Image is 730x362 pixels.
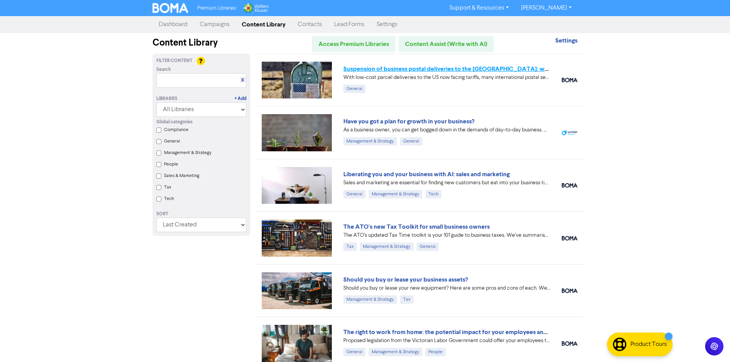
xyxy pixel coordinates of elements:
div: People [425,348,446,356]
label: Tech [164,195,174,202]
a: Have you got a plan for growth in your business? [343,118,474,125]
div: With low-cost parcel deliveries to the US now facing tariffs, many international postal services ... [343,74,550,82]
a: X [241,77,244,83]
strong: Settings [555,37,577,44]
div: Should you buy or lease your new equipment? Here are some pros and cons of each. We also can revi... [343,284,550,292]
div: Tech [425,190,441,198]
div: Filter Content [156,57,246,64]
a: Settings [371,17,404,32]
label: Compliance [164,126,189,133]
div: Management & Strategy [343,295,397,304]
a: Dashboard [153,17,194,32]
a: Lead Forms [328,17,371,32]
img: BOMA Logo [153,3,189,13]
div: As a business owner, you can get bogged down in the demands of day-to-day business. We can help b... [343,126,550,134]
div: Management & Strategy [360,242,413,251]
div: Tax [400,295,413,304]
div: Management & Strategy [343,137,397,146]
div: The ATO’s updated Tax Time toolkit is your 101 guide to business taxes. We’ve summarised the key ... [343,231,550,239]
div: Management & Strategy [369,190,422,198]
a: Content Assist (Write with AI) [399,36,494,52]
img: boma [562,78,577,82]
label: Tax [164,184,171,191]
a: Should you buy or lease your business assets? [343,276,468,283]
div: Management & Strategy [369,348,422,356]
img: spotlight [562,130,577,135]
div: General [400,137,422,146]
img: Wolters Kluwer [243,3,269,13]
label: General [164,138,180,145]
a: Liberating you and your business with AI: sales and marketing [343,170,510,178]
a: Contacts [292,17,328,32]
a: Campaigns [194,17,236,32]
a: [PERSON_NAME] [515,2,577,14]
img: boma [562,236,577,241]
img: boma [562,341,577,346]
div: Tax [343,242,357,251]
div: Global categories [156,119,246,126]
div: General [343,348,366,356]
div: General [417,242,439,251]
div: Content Library [153,36,250,50]
a: Settings [555,38,577,44]
img: boma [562,183,577,188]
span: Premium Libraries: [197,6,236,11]
div: Proposed legislation from the Victorian Labor Government could offer your employees the right to ... [343,337,550,345]
a: Support & Resources [443,2,515,14]
label: Sales & Marketing [164,172,199,179]
a: + Add [235,95,246,102]
div: Libraries [156,95,177,102]
a: Content Library [236,17,292,32]
a: The right to work from home: the potential impact for your employees and business [343,328,572,336]
div: Sort [156,211,246,218]
a: Suspension of business postal deliveries to the [GEOGRAPHIC_DATA]: what options do you have? [343,65,613,73]
iframe: Chat Widget [692,325,730,362]
div: General [343,190,366,198]
div: General [343,85,366,93]
label: People [164,161,178,168]
a: Access Premium Libraries [312,36,395,52]
div: Sales and marketing are essential for finding new customers but eat into your business time. We e... [343,179,550,187]
img: boma_accounting [562,288,577,293]
label: Management & Strategy [164,149,212,156]
a: The ATO's new Tax Toolkit for small business owners [343,223,490,231]
span: Search [156,66,171,73]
